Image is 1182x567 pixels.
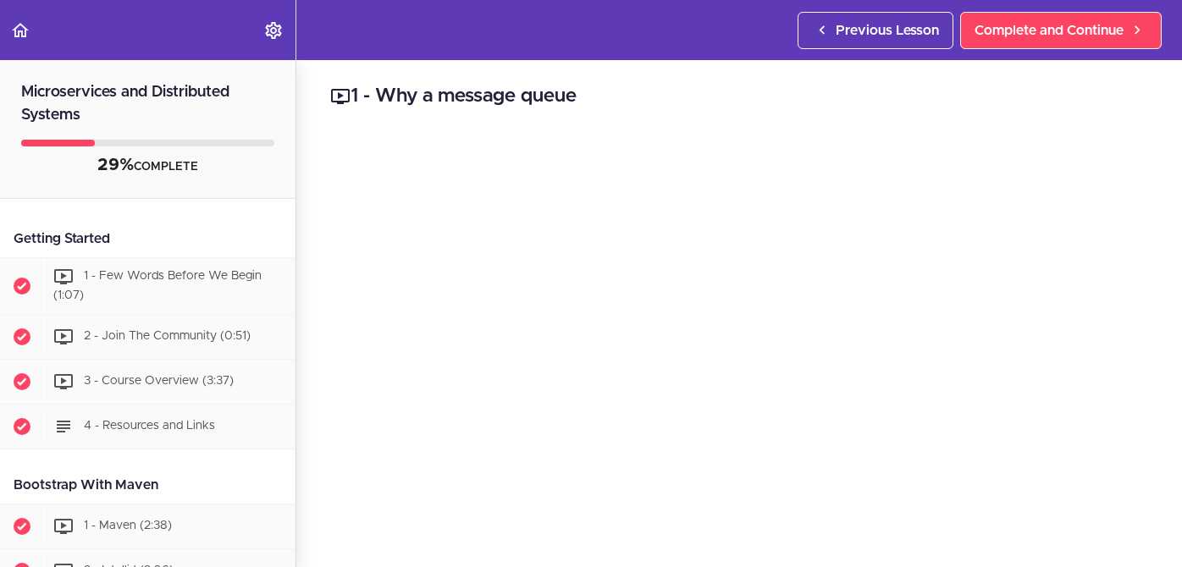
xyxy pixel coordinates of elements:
h2: 1 - Why a message queue [330,82,1148,111]
span: 1 - Few Words Before We Begin (1:07) [53,270,262,301]
span: 3 - Course Overview (3:37) [84,375,234,387]
span: Previous Lesson [836,20,939,41]
svg: Settings Menu [263,20,284,41]
a: Complete and Continue [960,12,1162,49]
span: 2 - Join The Community (0:51) [84,330,251,342]
a: Previous Lesson [798,12,953,49]
svg: Back to course curriculum [10,20,30,41]
span: 1 - Maven (2:38) [84,520,172,531]
div: COMPLETE [21,155,274,177]
span: Complete and Continue [975,20,1124,41]
span: 4 - Resources and Links [84,420,215,432]
span: 29% [97,157,134,173]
